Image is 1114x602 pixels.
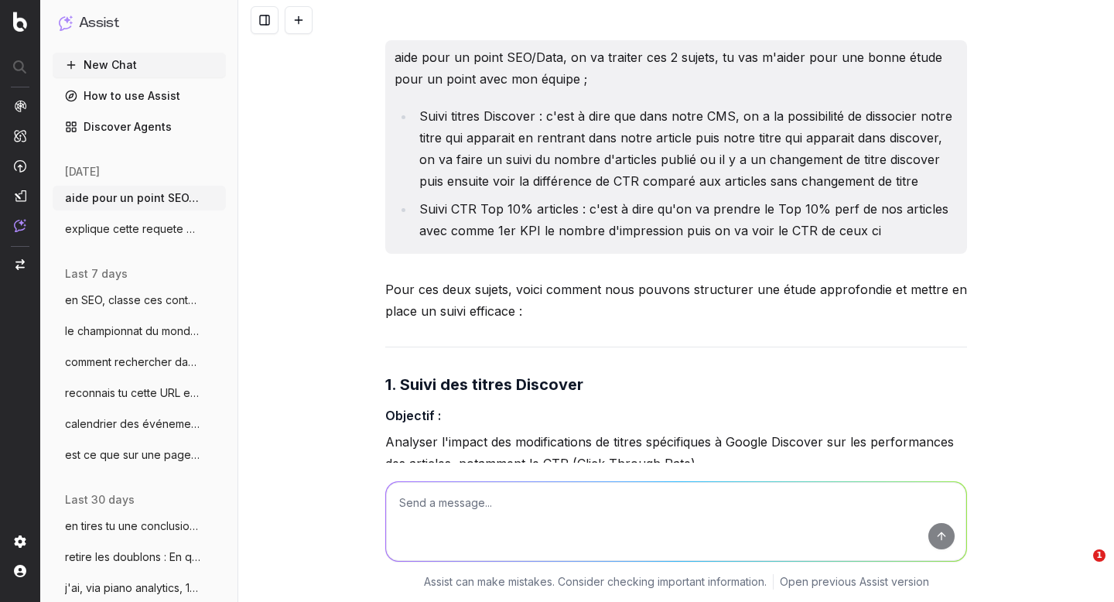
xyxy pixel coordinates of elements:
[65,492,135,508] span: last 30 days
[79,12,119,34] h1: Assist
[53,350,226,375] button: comment rechercher dans botify des donné
[14,535,26,548] img: Setting
[65,416,201,432] span: calendrier des événements du mois d'octo
[65,221,201,237] span: explique cette requete SQL SELECT DIS
[65,323,201,339] span: le championnat du monde masculin de vole
[65,385,201,401] span: reconnais tu cette URL et le contenu htt
[59,15,73,30] img: Assist
[15,259,25,270] img: Switch project
[385,375,583,394] strong: 1. Suivi des titres Discover
[53,319,226,344] button: le championnat du monde masculin de vole
[53,545,226,570] button: retire les doublons : En quoi consiste
[13,12,27,32] img: Botify logo
[65,164,100,180] span: [DATE]
[53,217,226,241] button: explique cette requete SQL SELECT DIS
[65,190,201,206] span: aide pour un point SEO/Data, on va trait
[65,292,201,308] span: en SEO, classe ces contenus en chaud fro
[14,159,26,173] img: Activation
[65,580,201,596] span: j'ai, via piano analytics, 10000 visites
[395,46,958,90] p: aide pour un point SEO/Data, on va traiter ces 2 sujets, tu vas m'aider pour une bonne étude pour...
[65,266,128,282] span: last 7 days
[14,565,26,577] img: My account
[14,219,26,232] img: Assist
[14,190,26,202] img: Studio
[65,447,201,463] span: est ce que sur une page on peut ajouter
[53,443,226,467] button: est ce que sur une page on peut ajouter
[53,115,226,139] a: Discover Agents
[385,431,967,474] p: Analyser l'impact des modifications de titres spécifiques à Google Discover sur les performances ...
[53,186,226,210] button: aide pour un point SEO/Data, on va trait
[53,288,226,313] button: en SEO, classe ces contenus en chaud fro
[53,53,226,77] button: New Chat
[1061,549,1099,587] iframe: Intercom live chat
[385,279,967,322] p: Pour ces deux sujets, voici comment nous pouvons structurer une étude approfondie et mettre en pl...
[53,576,226,600] button: j'ai, via piano analytics, 10000 visites
[53,412,226,436] button: calendrier des événements du mois d'octo
[53,514,226,539] button: en tires tu une conclusion ? page ID cli
[53,381,226,405] button: reconnais tu cette URL et le contenu htt
[65,354,201,370] span: comment rechercher dans botify des donné
[780,574,929,590] a: Open previous Assist version
[53,84,226,108] a: How to use Assist
[424,574,767,590] p: Assist can make mistakes. Consider checking important information.
[415,105,958,192] li: Suivi titres Discover : c'est à dire que dans notre CMS, on a la possibilité de dissocier notre t...
[65,518,201,534] span: en tires tu une conclusion ? page ID cli
[65,549,201,565] span: retire les doublons : En quoi consiste
[14,100,26,112] img: Analytics
[1093,549,1105,562] span: 1
[385,406,967,425] h4: Objectif :
[59,12,220,34] button: Assist
[14,129,26,142] img: Intelligence
[415,198,958,241] li: Suivi CTR Top 10% articles : c'est à dire qu'on va prendre le Top 10% perf de nos articles avec c...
